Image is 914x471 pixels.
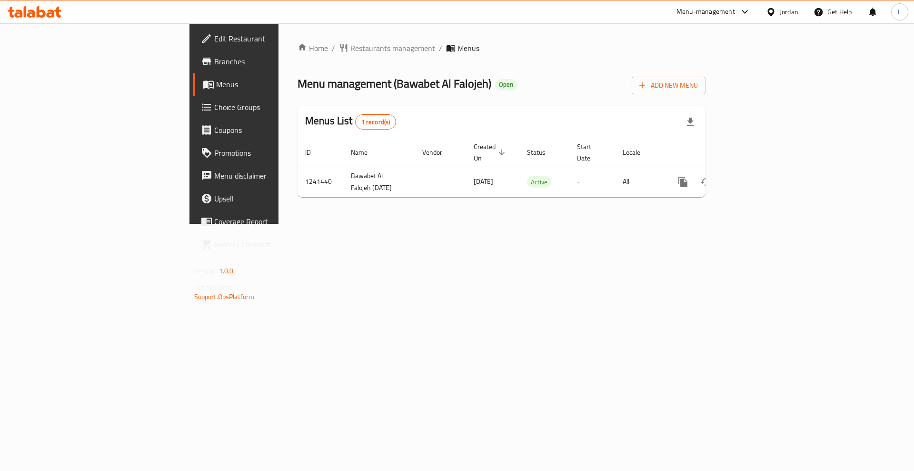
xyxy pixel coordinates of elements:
h2: Menus List [305,114,396,130]
span: Status [527,147,558,158]
a: Support.OpsPlatform [194,291,255,303]
span: 1.0.0 [219,265,234,277]
span: Name [351,147,380,158]
span: Grocery Checklist [214,239,335,250]
div: Menu-management [676,6,735,18]
a: Branches [193,50,342,73]
span: Open [495,80,517,89]
div: Total records count [355,114,397,130]
span: Vendor [422,147,455,158]
a: Edit Restaurant [193,27,342,50]
span: Coverage Report [214,216,335,227]
span: Promotions [214,147,335,159]
td: All [615,167,664,197]
a: Coverage Report [193,210,342,233]
td: - [569,167,615,197]
a: Choice Groups [193,96,342,119]
div: Jordan [780,7,798,17]
a: Menu disclaimer [193,164,342,187]
span: Get support on: [194,281,238,293]
span: Restaurants management [350,42,435,54]
span: Active [527,177,551,188]
span: Upsell [214,193,335,204]
a: Restaurants management [339,42,435,54]
td: Bawabet Al Falojeh [DATE] [343,167,415,197]
a: Upsell [193,187,342,210]
button: Add New Menu [632,77,705,94]
div: Open [495,79,517,90]
span: Locale [623,147,653,158]
span: Add New Menu [639,80,698,91]
div: Export file [679,110,702,133]
span: Menus [457,42,479,54]
span: Version: [194,265,218,277]
th: Actions [664,138,771,167]
span: ID [305,147,323,158]
table: enhanced table [298,138,771,197]
a: Promotions [193,141,342,164]
a: Coupons [193,119,342,141]
button: more [672,170,695,193]
span: Start Date [577,141,604,164]
span: Edit Restaurant [214,33,335,44]
span: [DATE] [474,175,493,188]
span: Created On [474,141,508,164]
li: / [439,42,442,54]
button: Change Status [695,170,717,193]
span: Coupons [214,124,335,136]
span: Menu management ( Bawabet Al Falojeh ) [298,73,491,94]
span: L [898,7,901,17]
span: Branches [214,56,335,67]
div: Active [527,176,551,188]
span: Menu disclaimer [214,170,335,181]
nav: breadcrumb [298,42,705,54]
a: Grocery Checklist [193,233,342,256]
span: Menus [216,79,335,90]
span: Choice Groups [214,101,335,113]
a: Menus [193,73,342,96]
span: 1 record(s) [356,118,396,127]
